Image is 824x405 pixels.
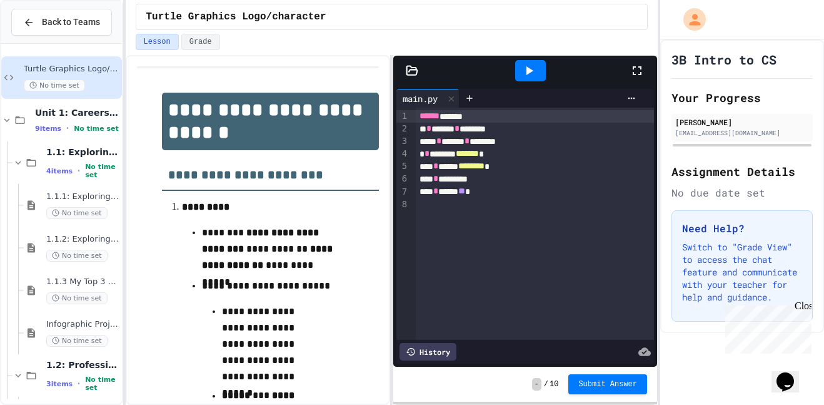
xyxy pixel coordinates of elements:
[66,123,69,133] span: •
[671,89,813,106] h2: Your Progress
[46,319,119,330] span: Infographic Project: Your favorite CS
[671,163,813,180] h2: Assignment Details
[5,5,86,79] div: Chat with us now!Close
[396,186,409,198] div: 7
[396,92,444,105] div: main.py
[24,64,119,74] span: Turtle Graphics Logo/character
[74,125,119,133] span: No time set
[46,234,119,245] span: 1.1.2: Exploring CS Careers - Review
[35,125,61,133] span: 9 items
[396,173,409,185] div: 6
[682,221,802,236] h3: Need Help?
[78,379,80,389] span: •
[85,376,119,392] span: No time set
[46,250,108,262] span: No time set
[396,123,409,135] div: 2
[578,379,637,389] span: Submit Answer
[46,192,119,202] span: 1.1.1: Exploring CS Careers
[568,374,647,394] button: Submit Answer
[46,335,108,347] span: No time set
[771,355,811,392] iframe: chat widget
[675,128,809,138] div: [EMAIL_ADDRESS][DOMAIN_NAME]
[42,16,100,29] span: Back to Teams
[550,379,558,389] span: 10
[670,5,709,34] div: My Account
[671,185,813,200] div: No due date set
[46,146,119,158] span: 1.1: Exploring CS Careers
[146,9,326,24] span: Turtle Graphics Logo/character
[396,135,409,148] div: 3
[720,300,811,354] iframe: chat widget
[544,379,548,389] span: /
[46,277,119,287] span: 1.1.3 My Top 3 CS Careers!
[675,116,809,128] div: [PERSON_NAME]
[682,241,802,304] p: Switch to "Grade View" to access the chat feature and communicate with your teacher for help and ...
[46,380,73,388] span: 3 items
[46,167,73,175] span: 4 items
[396,160,409,173] div: 5
[46,359,119,371] span: 1.2: Professional Communication
[136,34,179,50] button: Lesson
[396,110,409,123] div: 1
[46,292,108,304] span: No time set
[11,9,112,36] button: Back to Teams
[78,166,80,176] span: •
[532,378,541,391] span: -
[396,89,460,108] div: main.py
[396,148,409,160] div: 4
[24,79,85,91] span: No time set
[399,343,456,361] div: History
[35,107,119,118] span: Unit 1: Careers & Professionalism
[181,34,220,50] button: Grade
[671,51,776,68] h1: 3B Intro to CS
[396,198,409,211] div: 8
[85,163,119,179] span: No time set
[46,207,108,219] span: No time set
